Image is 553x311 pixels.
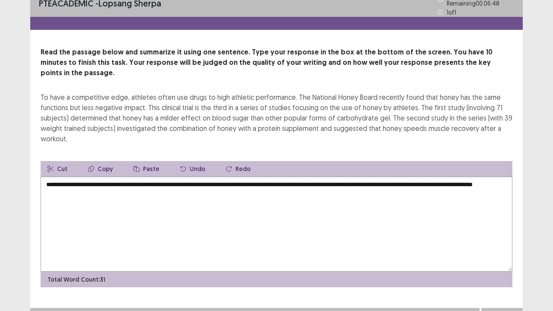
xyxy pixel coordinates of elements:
p: Total Word Count: 31 [48,275,105,284]
button: Cut [41,161,74,177]
button: Copy [81,161,120,177]
p: Read the passage below and summarize it using one sentence. Type your response in the box at the ... [41,47,512,78]
button: Redo [219,161,257,177]
div: To have a competitive edge, athletes often use drugs to high athletic performance. The National H... [41,92,512,144]
button: Undo [173,161,212,177]
button: Paste [127,161,166,177]
p: 1 of 1 [447,8,456,17]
